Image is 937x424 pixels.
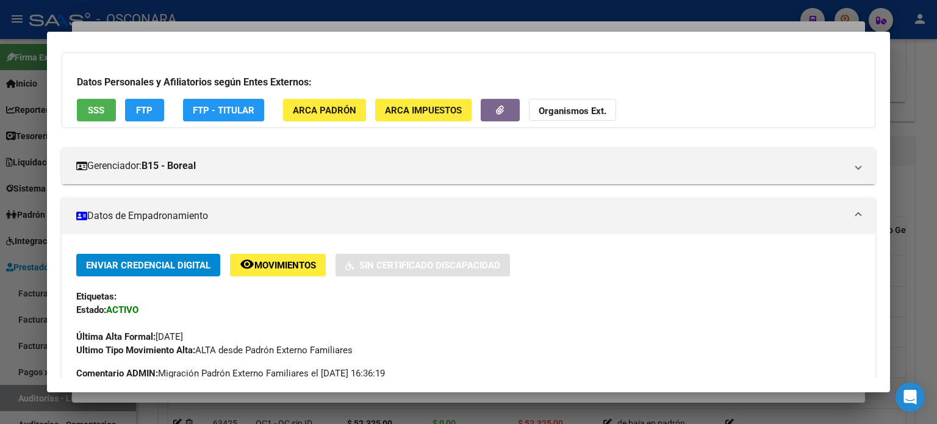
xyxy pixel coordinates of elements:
[76,331,183,342] span: [DATE]
[76,367,385,380] span: Migración Padrón Externo Familiares el [DATE] 16:36:19
[375,99,472,121] button: ARCA Impuestos
[76,345,353,356] span: ALTA desde Padrón Externo Familiares
[359,260,500,271] span: Sin Certificado Discapacidad
[106,304,138,315] strong: ACTIVO
[230,254,326,276] button: Movimientos
[254,260,316,271] span: Movimientos
[76,291,117,302] strong: Etiquetas:
[539,106,606,117] strong: Organismos Ext.
[293,105,356,116] span: ARCA Padrón
[76,254,220,276] button: Enviar Credencial Digital
[76,304,106,315] strong: Estado:
[77,99,116,121] button: SSS
[385,105,462,116] span: ARCA Impuestos
[142,159,196,173] strong: B15 - Boreal
[76,331,156,342] strong: Última Alta Formal:
[76,209,846,223] mat-panel-title: Datos de Empadronamiento
[336,254,510,276] button: Sin Certificado Discapacidad
[283,99,366,121] button: ARCA Padrón
[86,260,210,271] span: Enviar Credencial Digital
[183,99,264,121] button: FTP - Titular
[76,368,158,379] strong: Comentario ADMIN:
[240,257,254,271] mat-icon: remove_red_eye
[136,105,153,116] span: FTP
[76,159,846,173] mat-panel-title: Gerenciador:
[896,383,925,412] div: Open Intercom Messenger
[77,75,860,90] h3: Datos Personales y Afiliatorios según Entes Externos:
[76,345,195,356] strong: Ultimo Tipo Movimiento Alta:
[62,198,875,234] mat-expansion-panel-header: Datos de Empadronamiento
[88,105,104,116] span: SSS
[529,99,616,121] button: Organismos Ext.
[62,148,875,184] mat-expansion-panel-header: Gerenciador:B15 - Boreal
[193,105,254,116] span: FTP - Titular
[125,99,164,121] button: FTP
